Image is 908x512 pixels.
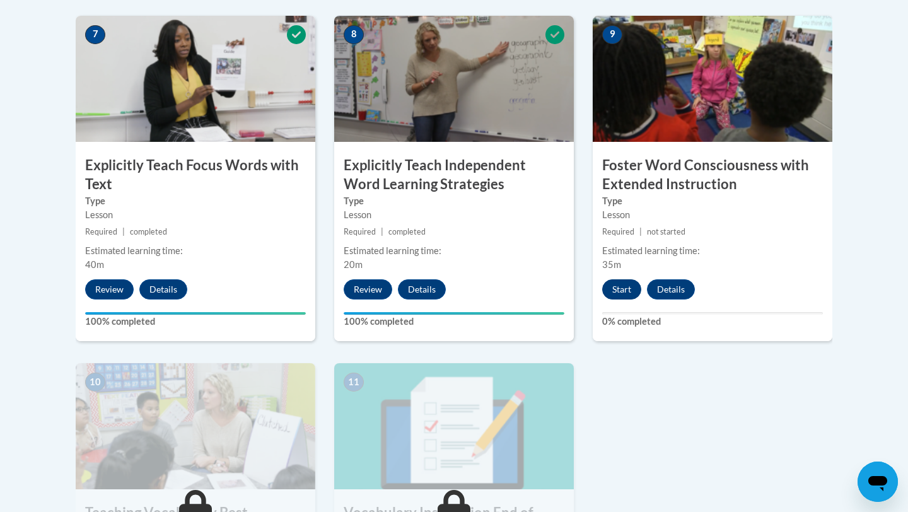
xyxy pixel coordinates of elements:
[593,16,832,142] img: Course Image
[344,208,564,222] div: Lesson
[85,227,117,236] span: Required
[381,227,383,236] span: |
[398,279,446,300] button: Details
[85,312,306,315] div: Your progress
[639,227,642,236] span: |
[647,227,685,236] span: not started
[85,25,105,44] span: 7
[334,156,574,195] h3: Explicitly Teach Independent Word Learning Strategies
[344,312,564,315] div: Your progress
[85,315,306,329] label: 100% completed
[344,194,564,208] label: Type
[602,25,622,44] span: 9
[76,16,315,142] img: Course Image
[76,156,315,195] h3: Explicitly Teach Focus Words with Text
[593,156,832,195] h3: Foster Word Consciousness with Extended Instruction
[602,227,634,236] span: Required
[344,315,564,329] label: 100% completed
[602,194,823,208] label: Type
[76,363,315,489] img: Course Image
[122,227,125,236] span: |
[388,227,426,236] span: completed
[858,462,898,502] iframe: Button to launch messaging window
[85,279,134,300] button: Review
[344,259,363,270] span: 20m
[602,259,621,270] span: 35m
[344,244,564,258] div: Estimated learning time:
[85,208,306,222] div: Lesson
[344,25,364,44] span: 8
[334,363,574,489] img: Course Image
[602,208,823,222] div: Lesson
[85,373,105,392] span: 10
[85,244,306,258] div: Estimated learning time:
[602,279,641,300] button: Start
[647,279,695,300] button: Details
[139,279,187,300] button: Details
[85,259,104,270] span: 40m
[344,227,376,236] span: Required
[344,373,364,392] span: 11
[344,279,392,300] button: Review
[334,16,574,142] img: Course Image
[85,194,306,208] label: Type
[602,244,823,258] div: Estimated learning time:
[602,315,823,329] label: 0% completed
[130,227,167,236] span: completed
